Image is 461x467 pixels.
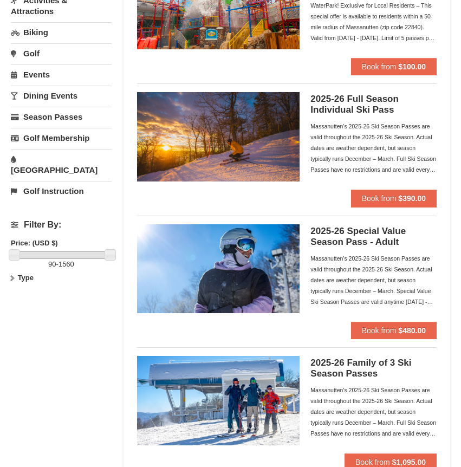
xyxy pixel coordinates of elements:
div: Massanutten's 2025-26 Ski Season Passes are valid throughout the 2025-26 Ski Season. Actual dates... [310,385,437,439]
strong: Price: (USD $) [11,239,58,247]
span: Book from [362,62,397,71]
a: Events [11,64,112,85]
span: Book from [355,458,390,466]
strong: $480.00 [398,326,426,335]
h5: 2025-26 Special Value Season Pass - Adult [310,226,437,248]
a: Biking [11,22,112,42]
a: Golf Membership [11,128,112,148]
button: Book from $390.00 [351,190,437,207]
span: 90 [48,260,56,268]
a: Golf [11,43,112,63]
span: Book from [362,194,397,203]
a: [GEOGRAPHIC_DATA] [11,149,112,180]
div: Massanutten's 2025-26 Ski Season Passes are valid throughout the 2025-26 Ski Season. Actual dates... [310,121,437,175]
strong: $100.00 [398,62,426,71]
img: 6619937-199-446e7550.jpg [137,356,300,445]
h4: Filter By: [11,220,112,230]
span: 1560 [59,260,74,268]
strong: $1,095.00 [392,458,426,466]
img: 6619937-198-dda1df27.jpg [137,224,300,313]
img: 6619937-208-2295c65e.jpg [137,92,300,181]
div: Massanutten's 2025-26 Ski Season Passes are valid throughout the 2025-26 Ski Season. Actual dates... [310,253,437,307]
h5: 2025-26 Family of 3 Ski Season Passes [310,358,437,379]
span: Book from [362,326,397,335]
strong: Type [18,274,34,282]
button: Book from $480.00 [351,322,437,339]
label: - [11,259,112,270]
a: Season Passes [11,107,112,127]
button: Book from $100.00 [351,58,437,75]
a: Dining Events [11,86,112,106]
strong: $390.00 [398,194,426,203]
h5: 2025-26 Full Season Individual Ski Pass [310,94,437,115]
a: Golf Instruction [11,181,112,201]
